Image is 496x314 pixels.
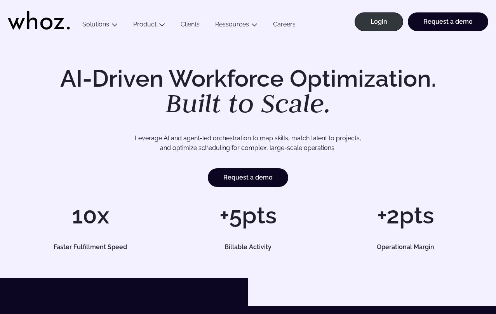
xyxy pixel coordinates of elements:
[49,67,447,117] h1: AI-Driven Workforce Optimization.
[23,244,158,250] h5: Faster Fulfillment Speed
[208,168,288,187] a: Request a demo
[338,244,473,250] h5: Operational Margin
[265,21,303,31] a: Careers
[207,21,265,31] button: Ressources
[39,133,457,153] p: Leverage AI and agent-led orchestration to map skills, match talent to projects, and optimize sch...
[16,204,165,227] h1: 10x
[173,21,207,31] a: Clients
[75,21,125,31] button: Solutions
[355,12,403,31] a: Login
[181,244,315,250] h5: Billable Activity
[215,21,249,28] a: Ressources
[133,21,157,28] a: Product
[408,12,488,31] a: Request a demo
[165,86,331,120] em: Built to Scale.
[331,204,480,227] h1: +2pts
[173,204,323,227] h1: +5pts
[125,21,173,31] button: Product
